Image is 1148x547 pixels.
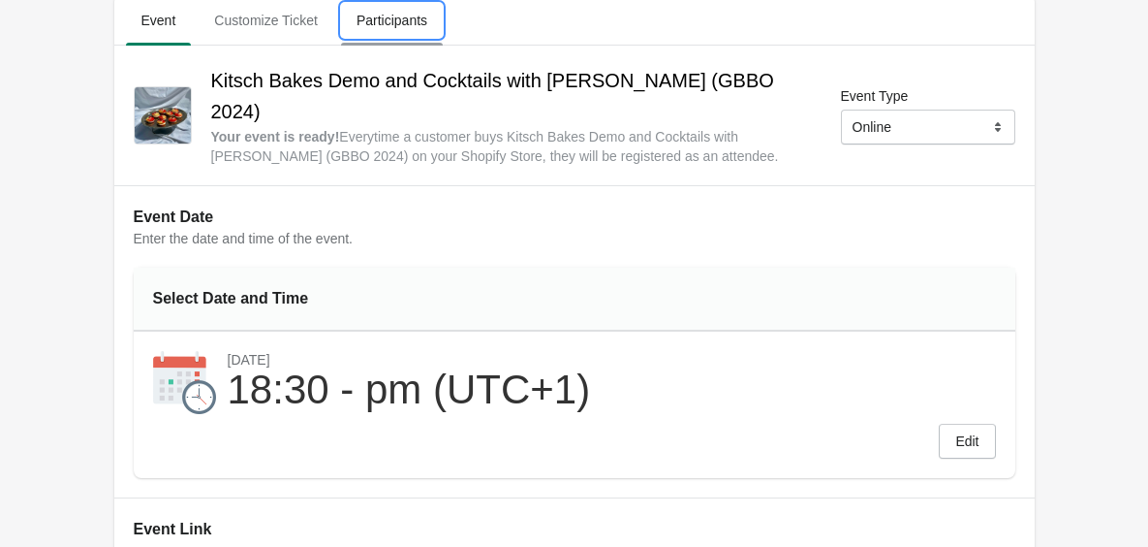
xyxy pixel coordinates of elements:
[134,518,1015,541] h2: Event Link
[939,424,995,459] button: Edit
[135,87,191,144] img: vienneseswirls.jpg
[153,287,406,310] div: Select Date and Time
[126,3,192,38] span: Event
[153,351,216,414] img: calendar-9220d27974dede90758afcd34f990835.png
[134,206,1015,229] h2: Event Date
[211,129,340,145] strong: Your event is ready !
[955,434,978,449] span: Edit
[341,3,443,38] span: Participants
[134,231,353,246] span: Enter the date and time of the event.
[199,3,333,38] span: Customize Ticket
[228,351,591,369] div: [DATE]
[211,127,809,166] div: Everytime a customer buys Kitsch Bakes Demo and Cocktails with [PERSON_NAME] (GBBO 2024) on your ...
[228,369,591,411] div: 18:30 - pm (UTC+1)
[211,65,809,127] h2: Kitsch Bakes Demo and Cocktails with [PERSON_NAME] (GBBO 2024)
[841,86,909,106] label: Event Type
